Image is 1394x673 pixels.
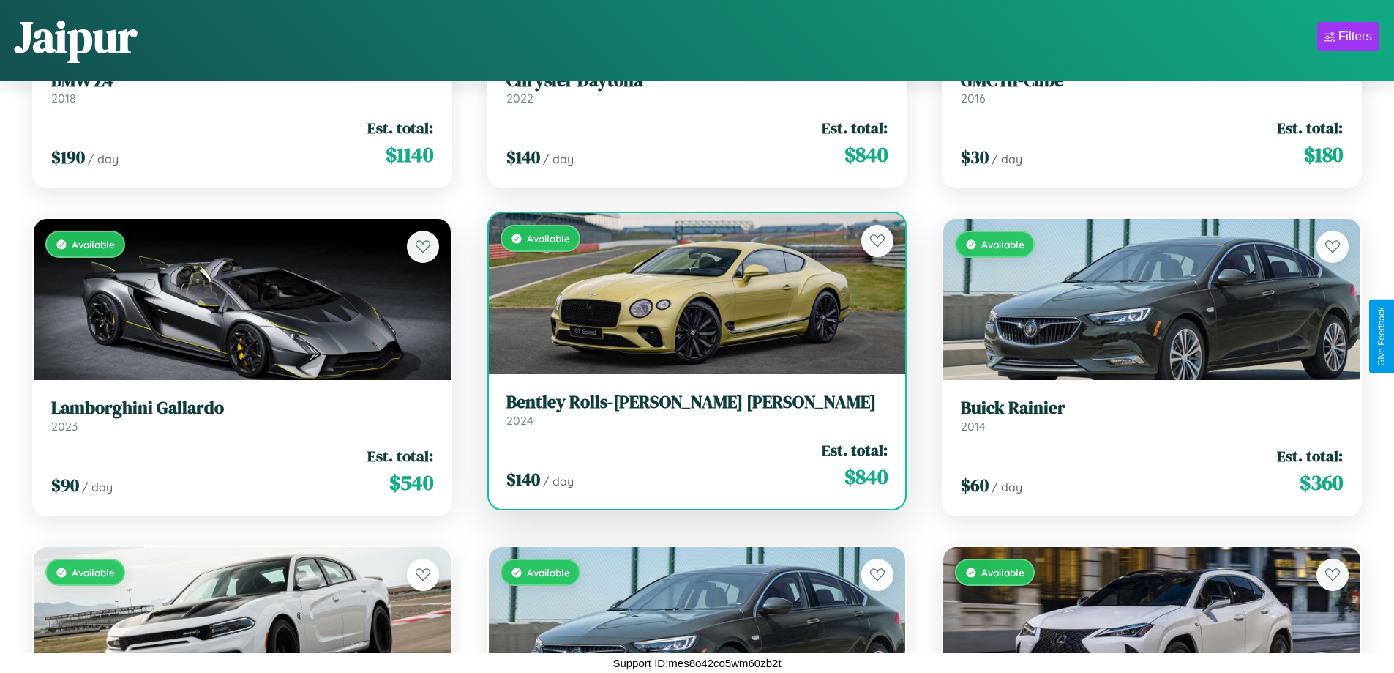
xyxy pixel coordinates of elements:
[961,398,1343,419] h3: Buick Rainier
[961,70,1343,106] a: GMC Hi-Cube2016
[961,145,989,169] span: $ 30
[992,480,1022,494] span: / day
[506,467,540,491] span: $ 140
[51,91,76,105] span: 2018
[51,398,433,434] a: Lamborghini Gallardo2023
[527,566,570,579] span: Available
[1304,140,1343,169] span: $ 180
[367,117,433,138] span: Est. total:
[51,473,79,497] span: $ 90
[51,398,433,419] h3: Lamborghini Gallardo
[72,238,115,250] span: Available
[1277,445,1343,466] span: Est. total:
[51,70,433,106] a: BMW Z42018
[506,392,888,413] h3: Bentley Rolls-[PERSON_NAME] [PERSON_NAME]
[527,232,570,245] span: Available
[1376,307,1387,366] div: Give Feedback
[506,392,888,428] a: Bentley Rolls-[PERSON_NAME] [PERSON_NAME]2024
[1317,22,1379,51] button: Filters
[961,473,989,497] span: $ 60
[506,91,533,105] span: 2022
[88,152,119,166] span: / day
[51,419,78,434] span: 2023
[543,474,574,488] span: / day
[961,398,1343,434] a: Buick Rainier2014
[15,7,137,67] h1: Jaipur
[506,145,540,169] span: $ 140
[367,445,433,466] span: Est. total:
[844,140,888,169] span: $ 840
[1300,468,1343,497] span: $ 360
[506,413,533,428] span: 2024
[543,152,574,166] span: / day
[981,566,1024,579] span: Available
[72,566,115,579] span: Available
[1338,29,1372,44] div: Filters
[51,145,85,169] span: $ 190
[961,91,986,105] span: 2016
[822,439,888,461] span: Est. total:
[844,462,888,491] span: $ 840
[961,419,986,434] span: 2014
[981,238,1024,250] span: Available
[82,480,113,494] span: / day
[822,117,888,138] span: Est. total:
[389,468,433,497] span: $ 540
[612,653,781,673] p: Support ID: mes8o42co5wm60zb2t
[386,140,433,169] span: $ 1140
[1277,117,1343,138] span: Est. total:
[506,70,888,106] a: Chrysler Daytona2022
[992,152,1022,166] span: / day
